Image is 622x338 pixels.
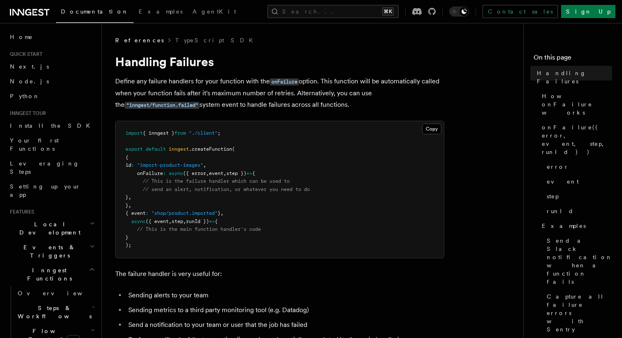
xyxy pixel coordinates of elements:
a: Home [7,30,97,44]
a: Your first Functions [7,133,97,156]
button: Search...⌘K [267,5,399,18]
span: : [163,170,166,176]
span: { [215,218,218,224]
a: Contact sales [483,5,558,18]
span: How onFailure works [542,92,612,117]
button: Toggle dark mode [449,7,469,16]
span: ; [218,130,220,136]
a: error [543,159,612,174]
a: Setting up your app [7,179,97,202]
span: runId }) [186,218,209,224]
button: Inngest Functions [7,263,97,286]
span: step }) [226,170,246,176]
span: Leveraging Steps [10,160,79,175]
span: Examples [542,222,586,230]
code: "inngest/function.failed" [125,102,200,109]
span: onFailure [137,170,163,176]
span: { event [125,210,146,216]
span: "shop/product.imported" [151,210,218,216]
button: Steps & Workflows [14,301,97,324]
span: { [125,154,128,160]
span: async [131,218,146,224]
span: , [169,218,172,224]
a: Send a Slack notification when a function fails [543,233,612,289]
a: How onFailure works [538,89,612,120]
a: "inngest/function.failed" [125,101,200,108]
li: Send a notification to your team or user that the job has failed [126,319,444,331]
span: => [209,218,215,224]
span: , [206,170,209,176]
span: from [174,130,186,136]
span: Events & Triggers [7,243,90,260]
span: Inngest tour [7,110,46,117]
a: Handling Failures [534,66,612,89]
span: Home [10,33,33,41]
p: Define any failure handlers for your function with the option. This function will be automaticall... [115,76,444,111]
span: { inngest } [143,130,174,136]
a: Install the SDK [7,118,97,133]
span: , [203,162,206,168]
span: id [125,162,131,168]
h4: On this page [534,53,612,66]
span: runId [547,207,574,215]
a: Sign Up [561,5,615,18]
span: step [547,192,559,200]
a: Documentation [56,2,134,23]
span: ({ error [183,170,206,176]
span: , [220,210,223,216]
span: Documentation [61,8,129,15]
a: step [543,189,612,204]
span: Your first Functions [10,137,59,152]
p: The failure handler is very useful for: [115,268,444,280]
a: Examples [538,218,612,233]
span: onFailure({ error, event, step, runId }) [542,123,612,156]
span: import [125,130,143,136]
a: Node.js [7,74,97,89]
span: , [223,170,226,176]
span: } [125,202,128,208]
span: "./client" [189,130,218,136]
span: export [125,146,143,152]
li: Sending metrics to a third party monitoring tool (e.g. Datadog) [126,304,444,316]
a: Examples [134,2,188,22]
li: Sending alerts to your team [126,290,444,301]
span: Features [7,209,34,215]
a: Next.js [7,59,97,74]
span: => [246,170,252,176]
span: Overview [18,290,102,297]
a: TypeScript SDK [175,36,258,44]
span: Capture all failure errors with Sentry [547,292,612,333]
span: AgentKit [193,8,236,15]
span: .createFunction [189,146,232,152]
span: { [252,170,255,176]
span: Inngest Functions [7,266,89,283]
span: : [131,162,134,168]
span: Python [10,93,40,99]
span: Quick start [7,51,42,57]
span: Examples [139,8,183,15]
a: runId [543,204,612,218]
span: Setting up your app [10,183,81,198]
a: Leveraging Steps [7,156,97,179]
span: default [146,146,166,152]
button: Copy [422,124,441,134]
span: } [125,194,128,200]
span: Steps & Workflows [14,304,92,320]
span: // This is the main function handler's code [137,226,261,232]
button: Events & Triggers [7,240,97,263]
a: AgentKit [188,2,241,22]
kbd: ⌘K [382,7,394,16]
span: : [146,210,149,216]
span: Install the SDK [10,122,95,129]
a: onFailure [270,77,299,85]
span: , [183,218,186,224]
code: onFailure [270,78,299,85]
span: Local Development [7,220,90,237]
span: ); [125,242,131,248]
h1: Handling Failures [115,54,444,69]
span: error [547,163,569,171]
a: event [543,174,612,189]
span: step [172,218,183,224]
a: onFailure({ error, event, step, runId }) [538,120,612,159]
button: Local Development [7,217,97,240]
